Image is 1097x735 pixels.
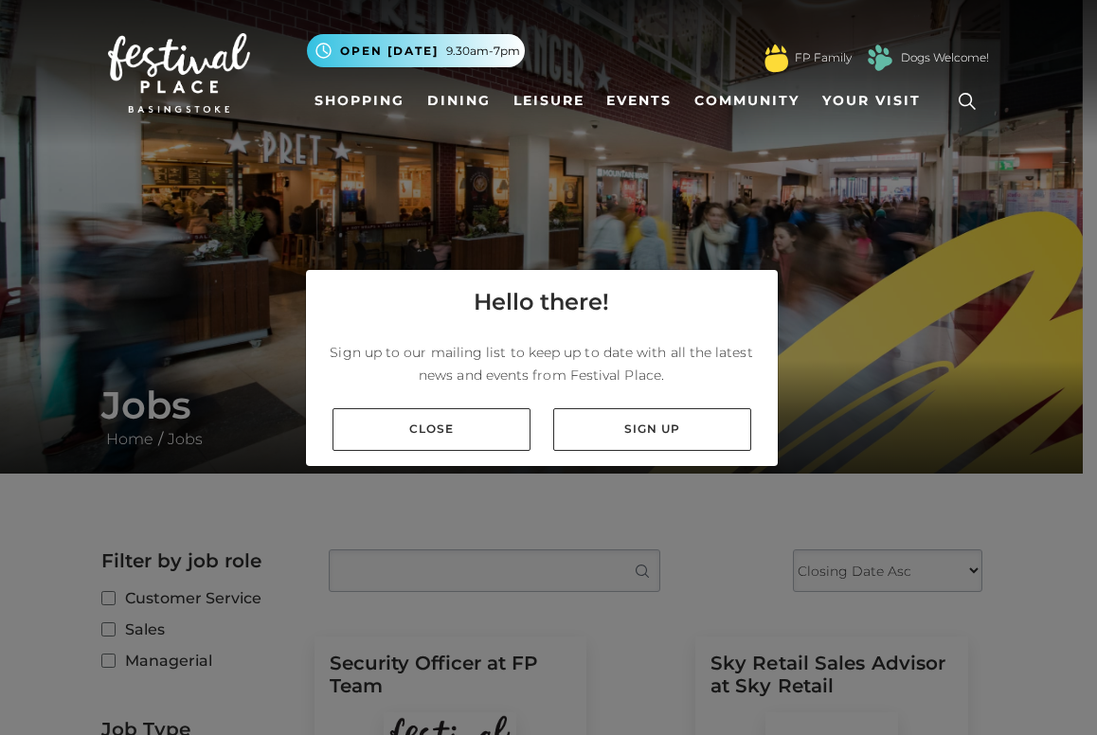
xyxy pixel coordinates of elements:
a: Your Visit [815,83,938,118]
a: Shopping [307,83,412,118]
a: FP Family [795,49,852,66]
a: Close [333,408,531,451]
span: 9.30am-7pm [446,43,520,60]
span: Your Visit [822,91,921,111]
p: Sign up to our mailing list to keep up to date with all the latest news and events from Festival ... [321,341,763,386]
a: Leisure [506,83,592,118]
a: Dining [420,83,498,118]
a: Dogs Welcome! [901,49,989,66]
h4: Hello there! [474,285,609,319]
span: Open [DATE] [340,43,439,60]
img: Festival Place Logo [108,33,250,113]
a: Community [687,83,807,118]
a: Sign up [553,408,751,451]
button: Open [DATE] 9.30am-7pm [307,34,525,67]
a: Events [599,83,679,118]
